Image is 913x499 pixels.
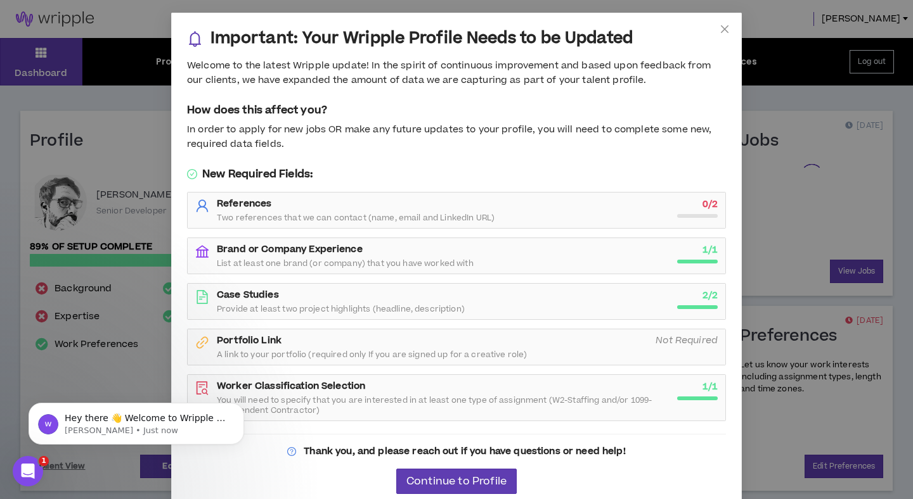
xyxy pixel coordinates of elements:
[396,469,517,494] button: Continue to Profile
[217,304,465,314] span: Provide at least two project highlights (headline, description)
[187,169,197,179] span: check-circle
[304,445,625,458] strong: Thank you, and please reach out if you have questions or need help!
[39,456,49,466] span: 1
[210,28,633,49] h3: Important: Your Wripple Profile Needs to be Updated
[217,213,495,223] span: Two references that we can contact (name, email and LinkedIn URL)
[217,197,271,210] strong: References
[13,456,43,486] iframe: Intercom live chat
[406,476,507,488] span: Continue to Profile
[10,376,263,465] iframe: Intercom notifications message
[187,31,203,47] span: bell
[217,379,365,393] strong: Worker Classification Selection
[195,244,209,258] span: bank
[217,258,474,268] span: List at least one brand (or company) that you have worked with
[287,447,296,456] span: question-circle
[195,336,209,350] span: link
[703,198,718,211] strong: 0 / 2
[195,290,209,304] span: file-text
[217,243,363,256] strong: Brand or Company Experience
[217,350,527,360] span: A link to your portfolio (required only If you are signed up for a creative role)
[187,167,726,182] h5: New Required Fields:
[187,103,726,118] h5: How does this affect you?
[217,288,279,301] strong: Case Studies
[656,334,718,347] i: Not Required
[187,59,726,87] div: Welcome to the latest Wripple update! In the spirit of continuous improvement and based upon feed...
[195,199,209,213] span: user
[217,395,670,415] span: You will need to specify that you are interested in at least one type of assignment (W2-Staffing ...
[703,289,718,302] strong: 2 / 2
[708,13,742,47] button: Close
[703,380,718,393] strong: 1 / 1
[217,334,282,347] strong: Portfolio Link
[703,243,718,256] strong: 1 / 1
[720,24,730,34] span: close
[187,123,726,151] div: In order to apply for new jobs OR make any future updates to your profile, you will need to compl...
